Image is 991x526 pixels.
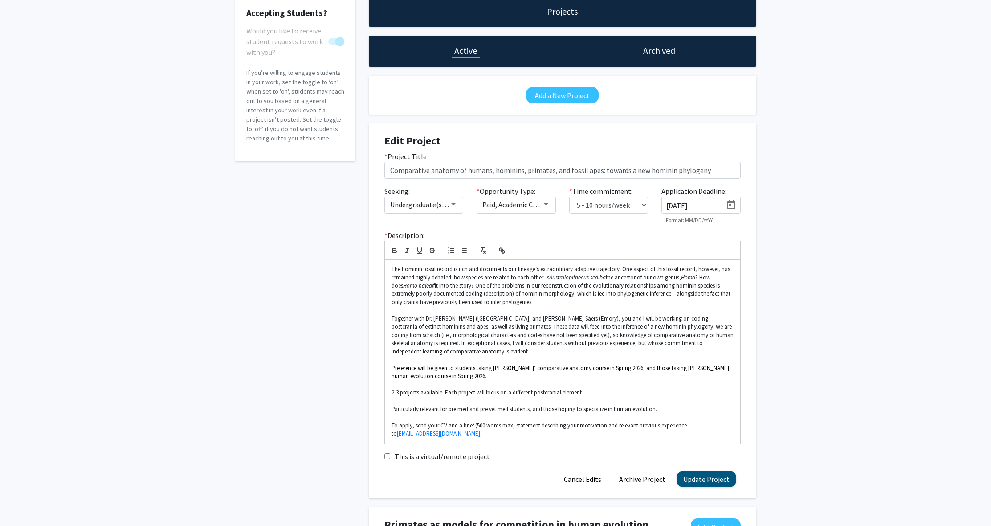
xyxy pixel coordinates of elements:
[397,430,480,437] a: [EMAIL_ADDRESS][DOMAIN_NAME]
[666,217,713,223] mat-hint: Format: MM/DD/YYYY
[549,274,606,281] em: Australopithecus sediba
[722,197,740,213] button: Open calendar
[677,471,736,487] button: Update Project
[384,230,424,241] label: Description:
[384,134,440,148] strong: Edit Project
[390,200,507,209] span: Undergraduate(s), Master's Student(s)
[392,405,734,413] p: Particularly relevant for pre med and pre vet med students, and those hoping to specialize in hum...
[246,68,344,143] p: If you’re willing to engage students in your work, set the toggle to ‘on’. When set to 'on', stud...
[7,486,38,519] iframe: Chat
[477,186,535,197] label: Opportunity Type:
[661,186,726,197] label: Application Deadline:
[392,389,734,397] p: 2-3 projects available. Each project will focus on a different postcranial element.
[246,25,344,47] div: You cannot turn this off while you have active projects.
[246,8,344,18] h2: Accepting Students?
[547,5,578,18] h1: Projects
[526,87,599,103] button: Add a New Project
[392,364,730,380] span: Preference will be given to students taking [PERSON_NAME]’ comparative anatomy course in Spring 2...
[612,471,672,487] button: Archive Project
[454,45,477,57] h1: Active
[557,471,608,487] button: Cancel Edits
[681,274,695,281] em: Homo
[384,151,427,162] label: Project Title
[246,25,325,58] span: Would you like to receive student requests to work with you?
[392,265,734,306] p: The hominin fossil record is rich and documents our lineage’s extraordinary adaptive trajectory. ...
[384,186,410,197] label: Seeking:
[569,186,632,197] label: Time commitment:
[392,422,734,438] p: To apply, send your CV and a brief (500 words max) statement describing your motivation and relev...
[392,315,734,356] p: Together with Dr. [PERSON_NAME] ([GEOGRAPHIC_DATA]) and [PERSON_NAME] Saers (Emory), you and I wi...
[395,451,490,462] label: This is a virtual/remote project
[403,282,433,289] em: Homo naledi
[643,45,675,57] h1: Archived
[482,200,581,209] span: Paid, Academic Credit, Volunteer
